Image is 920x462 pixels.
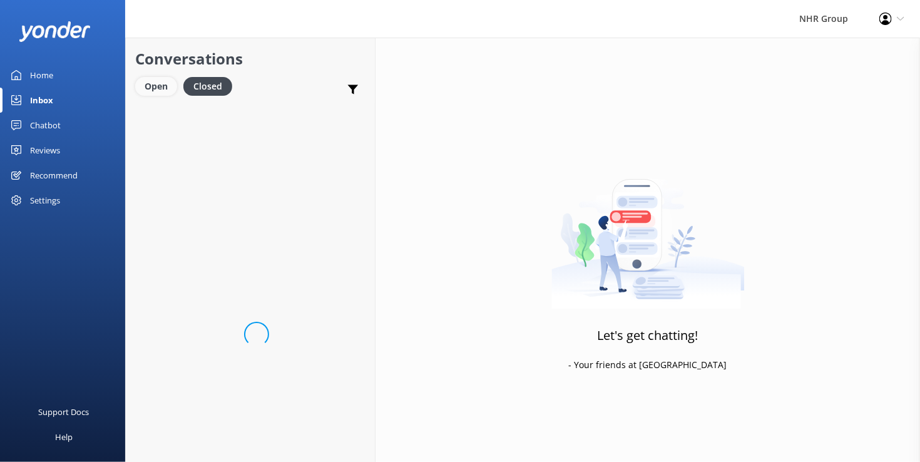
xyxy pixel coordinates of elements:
h3: Let's get chatting! [598,326,698,346]
h2: Conversations [135,47,365,71]
div: Reviews [30,138,60,163]
img: yonder-white-logo.png [19,21,91,42]
div: Home [30,63,53,88]
a: Open [135,79,183,93]
div: Help [55,424,73,449]
div: Closed [183,77,232,96]
div: Recommend [30,163,78,188]
div: Open [135,77,177,96]
div: Settings [30,188,60,213]
div: Support Docs [39,399,89,424]
a: Closed [183,79,238,93]
img: artwork of a man stealing a conversation from at giant smartphone [551,153,745,309]
div: Chatbot [30,113,61,138]
p: - Your friends at [GEOGRAPHIC_DATA] [569,358,727,372]
div: Inbox [30,88,53,113]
